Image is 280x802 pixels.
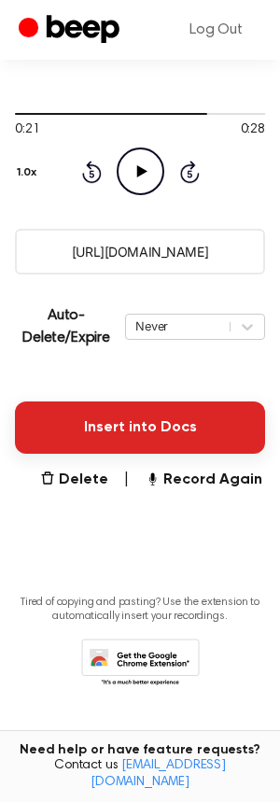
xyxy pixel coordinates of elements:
[15,401,265,454] button: Insert into Docs
[11,758,269,791] span: Contact us
[123,469,130,491] span: |
[91,759,226,789] a: [EMAIL_ADDRESS][DOMAIN_NAME]
[241,120,265,140] span: 0:28
[145,469,262,491] button: Record Again
[15,120,39,140] span: 0:21
[15,596,265,624] p: Tired of copying and pasting? Use the extension to automatically insert your recordings.
[15,157,44,189] button: 1.0x
[15,304,118,349] p: Auto-Delete/Expire
[19,12,124,49] a: Beep
[171,7,261,52] a: Log Out
[40,469,108,491] button: Delete
[135,317,220,335] div: Never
